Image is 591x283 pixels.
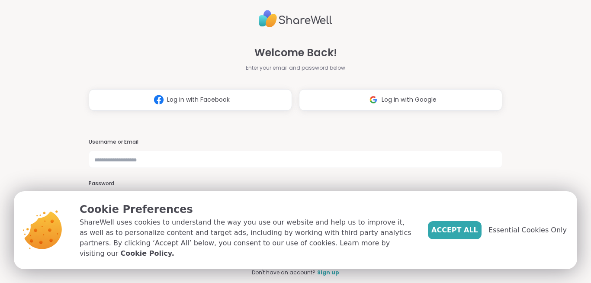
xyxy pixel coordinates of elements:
a: Cookie Policy. [120,248,174,259]
h3: Username or Email [89,138,502,146]
span: Don't have an account? [252,269,315,277]
h3: Password [89,180,502,187]
img: ShareWell Logomark [365,92,382,108]
span: Log in with Facebook [167,95,230,104]
button: Accept All [428,221,482,239]
button: Log in with Google [299,89,502,111]
span: Log in with Google [382,95,437,104]
p: Cookie Preferences [80,202,414,217]
span: Accept All [431,225,478,235]
span: Essential Cookies Only [488,225,567,235]
span: Welcome Back! [254,45,337,61]
img: ShareWell Logo [259,6,332,31]
button: Log in with Facebook [89,89,292,111]
p: ShareWell uses cookies to understand the way you use our website and help us to improve it, as we... [80,217,414,259]
img: ShareWell Logomark [151,92,167,108]
span: Enter your email and password below [246,64,345,72]
a: Sign up [317,269,339,277]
